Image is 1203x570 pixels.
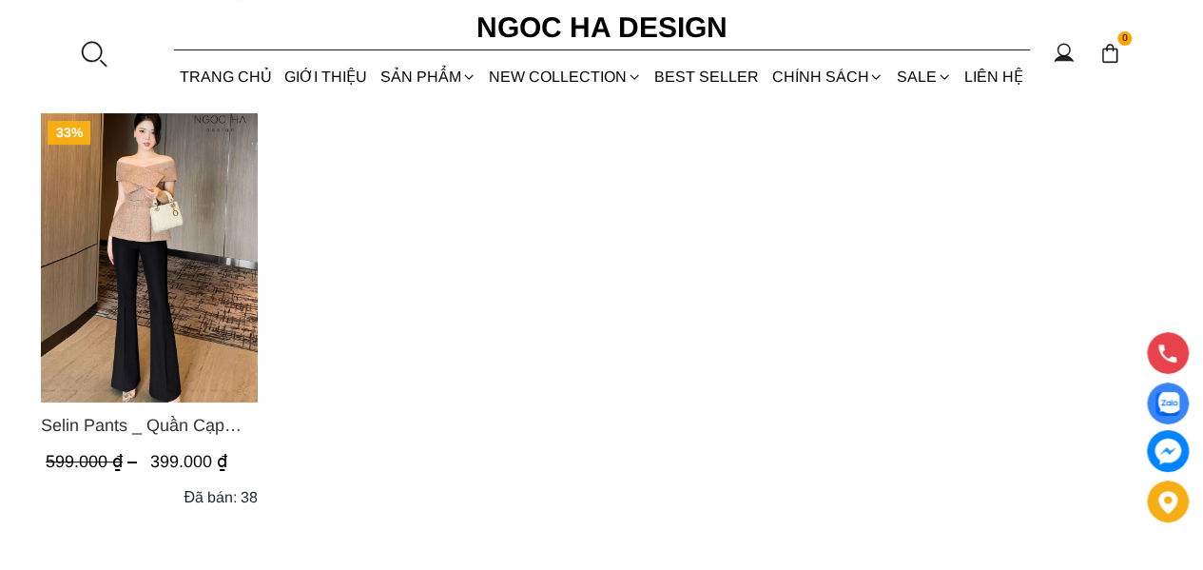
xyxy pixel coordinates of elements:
a: LIÊN HỆ [958,51,1029,102]
span: 399.000 ₫ [150,452,227,471]
a: NEW COLLECTION [482,51,648,102]
div: SẢN PHẨM [374,51,482,102]
a: Product image - Selin Pants _ Quần Cạp Cao Xếp Ly Giữa 2 màu Đen, Cam - Q007 [41,113,258,403]
div: Chính sách [766,51,890,102]
span: 0 [1117,31,1133,47]
a: BEST SELLER [649,51,766,102]
a: Display image [1147,383,1189,424]
a: TRANG CHỦ [174,51,279,102]
a: messenger [1147,430,1189,472]
div: Đã bán: 38 [184,485,258,509]
img: img-CART-ICON-ksit0nf1 [1099,43,1120,64]
a: GIỚI THIỆU [279,51,374,102]
a: Ngoc Ha Design [459,5,745,50]
span: Selin Pants _ Quần Cạp Cao Xếp Ly Giữa 2 màu Đen, Cam - Q007 [41,412,258,439]
a: SALE [890,51,958,102]
img: Selin Pants _ Quần Cạp Cao Xếp Ly Giữa 2 màu Đen, Cam - Q007 [41,113,258,403]
img: Display image [1155,392,1179,416]
a: Link to Selin Pants _ Quần Cạp Cao Xếp Ly Giữa 2 màu Đen, Cam - Q007 [41,412,258,439]
span: 599.000 ₫ [46,452,142,471]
